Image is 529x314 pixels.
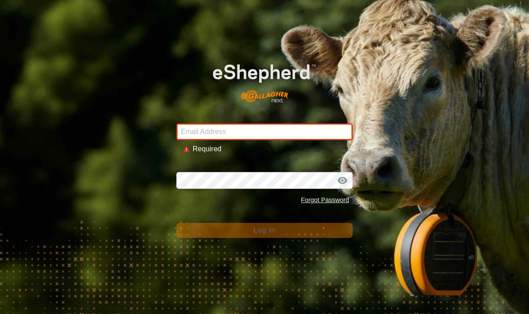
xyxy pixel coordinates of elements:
button: Log In [176,223,353,238]
input: Email Address [176,123,353,140]
img: E-shepherd Logo [194,50,335,110]
span: Log In [253,226,275,234]
div: Required [193,144,346,154]
a: Forgot Password [301,196,349,203]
